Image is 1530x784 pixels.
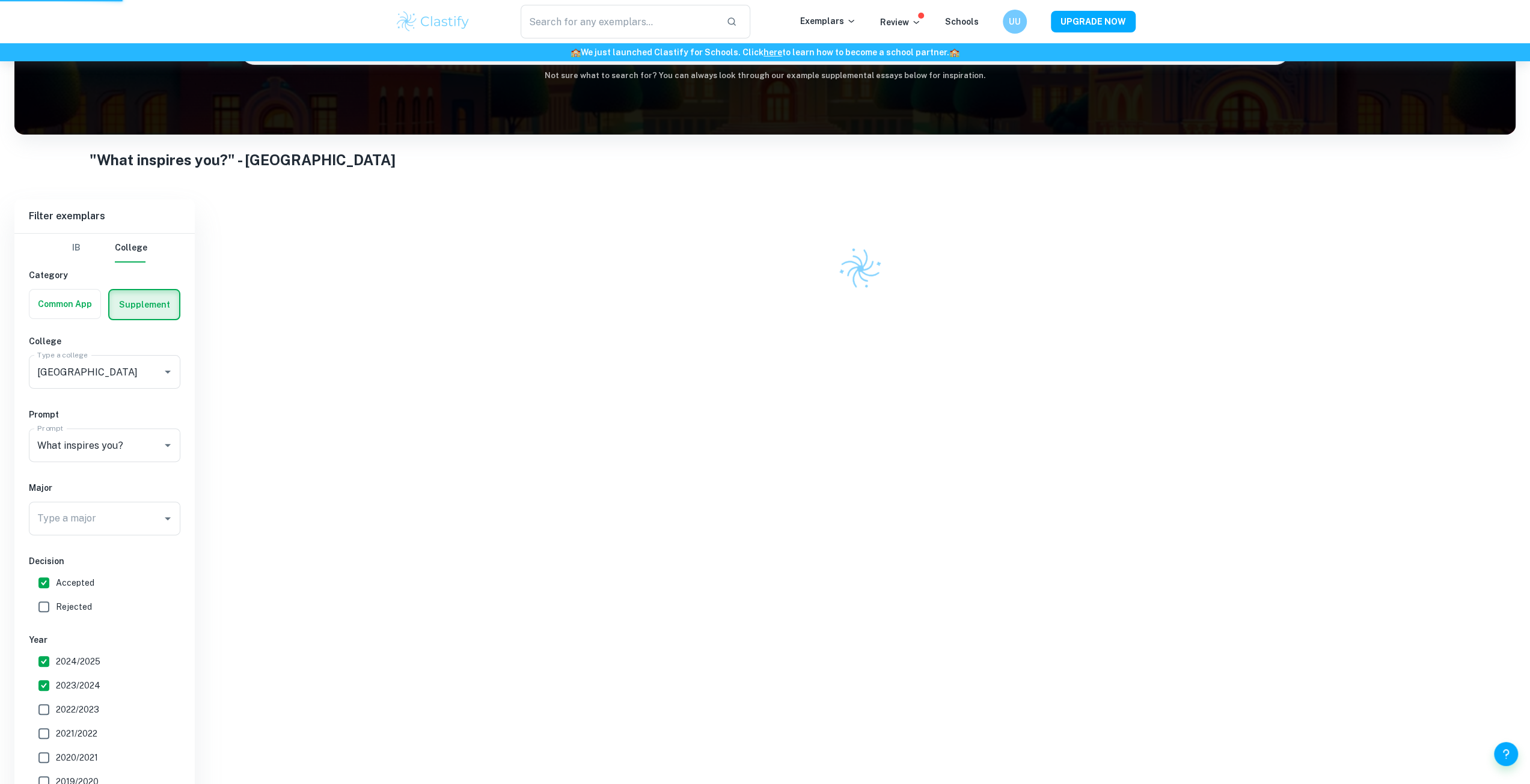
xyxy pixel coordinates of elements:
button: Open [159,510,176,527]
button: Open [159,437,176,454]
p: Review [880,16,921,29]
label: Type a college [37,350,87,360]
a: Schools [945,17,979,26]
span: 🏫 [949,47,959,57]
span: 2020/2021 [56,751,98,764]
h1: "What inspires you?" - [GEOGRAPHIC_DATA] [90,149,1440,171]
label: Prompt [37,423,64,433]
button: UPGRADE NOW [1051,11,1136,32]
button: College [115,234,147,263]
h6: Not sure what to search for? You can always look through our example supplemental essays below fo... [14,70,1516,82]
img: Clastify logo [831,240,889,297]
button: UU [1003,10,1027,34]
button: IB [62,234,91,263]
span: 2024/2025 [56,655,100,668]
span: Rejected [56,600,92,613]
a: here [763,47,782,57]
h6: Prompt [29,408,180,421]
button: Supplement [109,290,179,319]
h6: Year [29,633,180,646]
h6: Filter exemplars [14,199,195,233]
input: Search for any exemplars... [521,5,717,38]
img: Clastify logo [395,10,471,34]
button: Help and Feedback [1494,742,1518,766]
span: 🏫 [571,47,581,57]
h6: College [29,335,180,348]
button: Open [159,363,176,380]
h6: UU [1008,15,1021,28]
span: 2022/2023 [56,703,99,716]
span: 2021/2022 [56,727,97,740]
p: Exemplars [800,14,856,28]
button: Common App [29,290,100,318]
h6: Category [29,269,180,282]
div: Filter type choice [62,234,147,263]
h6: Decision [29,555,180,568]
h6: Major [29,481,180,494]
span: Accepted [56,576,94,589]
h6: We just launched Clastify for Schools. Click to learn how to become a school partner. [2,46,1528,59]
span: 2023/2024 [56,679,100,692]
